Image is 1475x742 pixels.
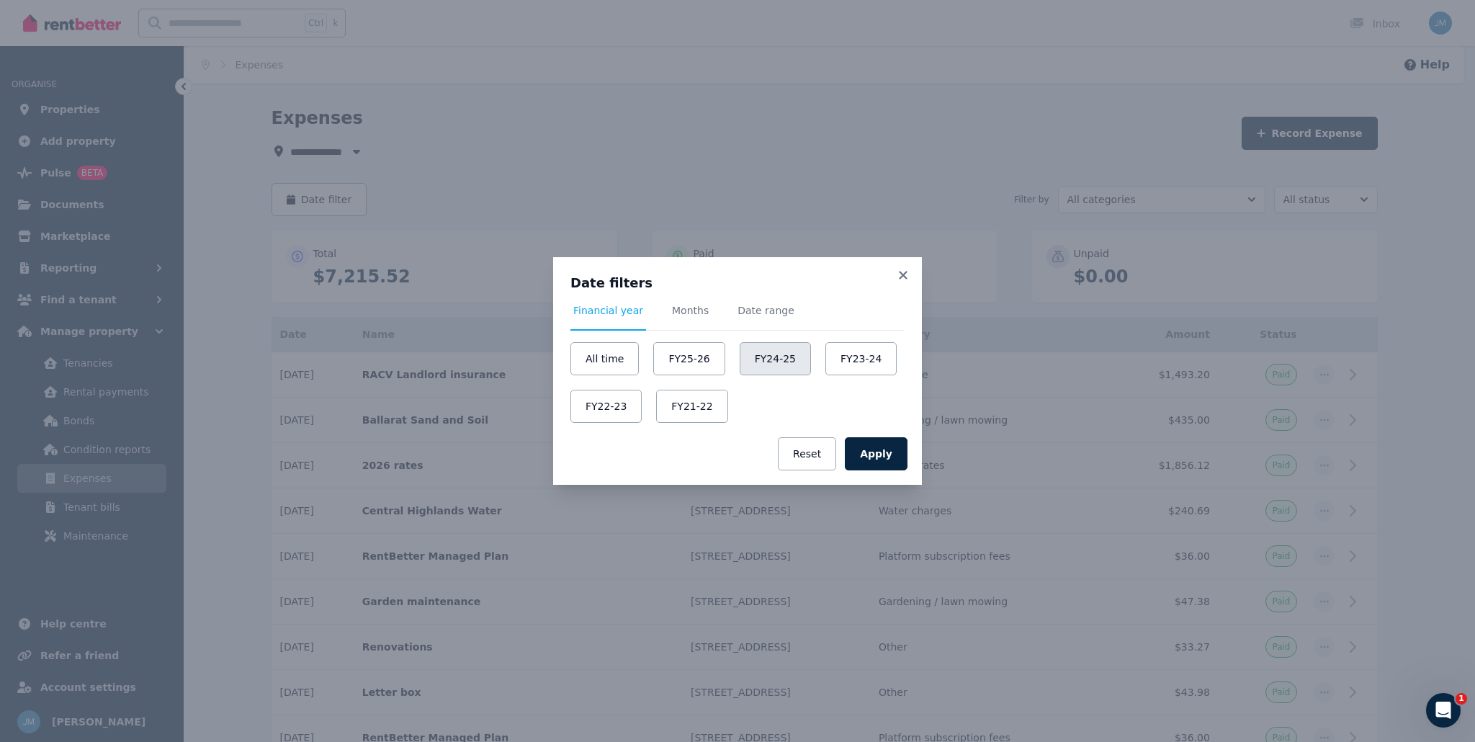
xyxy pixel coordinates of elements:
[1426,693,1461,728] iframe: Intercom live chat
[672,303,709,318] span: Months
[740,342,811,375] button: FY24-25
[570,303,905,331] nav: Tabs
[570,274,905,292] h3: Date filters
[825,342,897,375] button: FY23-24
[570,342,639,375] button: All time
[653,342,725,375] button: FY25-26
[573,303,643,318] span: Financial year
[570,390,642,423] button: FY22-23
[1456,693,1467,705] span: 1
[778,437,836,470] button: Reset
[845,437,907,470] button: Apply
[737,303,794,318] span: Date range
[656,390,727,423] button: FY21-22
